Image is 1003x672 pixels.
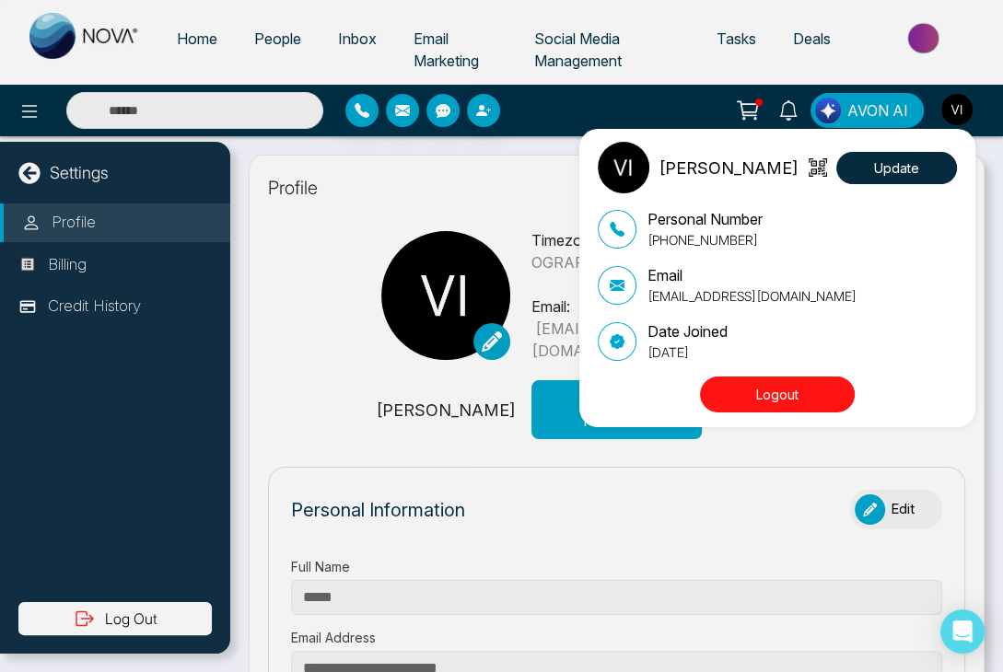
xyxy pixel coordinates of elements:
button: Logout [700,377,855,412]
p: Email [647,264,857,286]
p: [PHONE_NUMBER] [647,230,763,249]
p: [DATE] [647,342,728,362]
p: [PERSON_NAME] [659,156,799,180]
button: Update [836,152,957,184]
div: Open Intercom Messenger [940,609,985,654]
p: [EMAIL_ADDRESS][DOMAIN_NAME] [647,286,857,306]
p: Date Joined [647,320,728,342]
p: Personal Number [647,208,763,230]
